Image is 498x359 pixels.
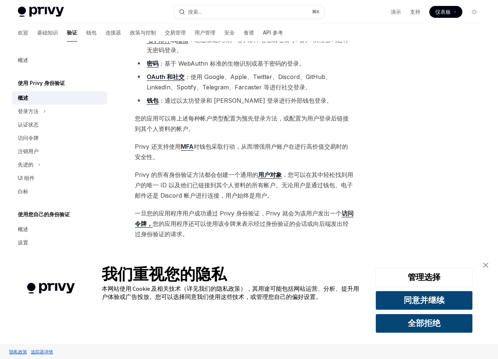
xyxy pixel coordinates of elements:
[18,148,39,154] font: 注销用户
[159,97,332,104] font: ：通过以太坊登录和 [PERSON_NAME] 登录进行外部钱包登录。
[263,24,283,42] a: API 参考
[102,285,359,300] font: 本网站使用 Cookie 及相关技术（详见我们的隐私政策），其用途可能包括网站运营、分析、提升用户体验或广告投放。您可以选择同意我们使用这些技术，或管理您自己的偏好设置。
[429,6,462,18] a: 仪表板
[130,24,156,42] a: 政策与控制
[135,171,258,178] font: Privy 的所有身份验证方法都会创建一个通用的
[174,5,324,19] button: 搜索...⌘K
[12,53,107,67] a: 概述
[18,253,28,259] font: 用法
[188,9,202,15] font: 搜索...
[29,345,55,358] a: 追踪器详情
[391,9,401,15] font: 演示
[18,211,70,217] font: 使用您自己的身份验证
[18,135,39,141] font: 访问令牌
[375,291,473,310] button: 同意并继续
[147,97,159,105] a: 钱包
[18,161,33,168] font: 先进的
[135,171,353,199] font: ，您可以在其中轻松找到用户的唯一 ID 以及他们已链接到其个人资料的所有帐户。无论用户是通过钱包、电子邮件还是 Discord 帐户进行连接，用户始终是用户。
[478,258,493,273] a: 关闭横幅
[37,24,58,42] a: 基础知识
[244,24,254,42] a: 食谱
[9,349,27,355] font: 隐私政策
[147,97,159,104] font: 钱包
[195,29,215,36] font: 用户管理
[159,60,305,67] font: ：基于 WebAuthn 标准的生物识别或基于密码的登录。
[18,226,28,232] font: 概述
[18,24,28,42] a: 欢迎
[12,118,107,131] a: 认证状态
[130,29,156,36] font: 政策与控制
[18,80,65,86] font: 使用 Privy 身份验证
[263,29,283,36] font: API 参考
[408,272,440,282] font: 管理选择
[18,57,28,63] font: 概述
[135,143,348,161] font: 对钱包采取行动，从而增强用户账户在进行高价值交易时的安全性。
[18,95,28,101] font: 概述
[12,236,107,249] a: 设置
[165,24,186,42] a: 交易管理
[135,143,181,150] font: Privy 还支持使用
[67,24,77,42] a: 验证
[135,115,349,132] font: 您的应用可以将上述每种帐户类型配置为预先登录方法，或配置为用户登录后链接到其个人资料的帐户。
[7,345,29,358] a: 隐私政策
[18,29,28,36] font: 欢迎
[483,263,488,268] img: 关闭横幅
[147,73,331,91] font: ：使用 Google、Apple、Twitter、Discord、GitHub、LinkedIn、Spotify、Telegram、Farcaster 等进行社交登录。
[391,8,401,16] a: 演示
[468,6,480,18] button: 切换暗模式
[410,8,420,16] a: 支持
[105,29,121,36] font: 连接器
[258,171,282,179] a: 用户对象
[410,9,420,15] font: 支持
[67,29,77,36] font: 验证
[195,24,215,42] a: 用户管理
[86,29,97,36] font: 钱包
[18,121,39,128] font: 认证状态
[312,9,316,14] font: ⌘
[12,145,107,158] a: 注销用户
[12,249,107,263] a: 用法
[181,143,193,151] a: MFA
[12,171,107,185] a: UI 组件
[165,29,186,36] font: 交易管理
[12,91,107,105] a: 概述
[135,210,342,217] font: 一旦您的应用程序用户成功通过 Privy 身份验证，Privy 就会为该用户发出一个
[37,29,58,36] font: 基础知识
[181,143,193,150] font: MFA
[224,24,235,42] a: 安全
[147,60,159,67] font: 密码
[18,188,28,194] font: 白标
[31,349,53,355] font: 追踪器详情
[408,318,440,328] font: 全部拒绝
[86,24,97,42] a: 钱包
[404,295,445,305] font: 同意并继续
[375,314,473,333] button: 全部拒绝
[102,264,227,284] font: 我们重视您的隐私
[105,24,121,42] a: 连接器
[147,60,159,67] a: 密码
[18,108,39,114] font: 登录方法
[224,29,235,36] font: 安全
[18,239,28,246] font: 设置
[18,7,64,17] img: 灯光标志
[18,175,35,181] font: UI 组件
[435,9,451,15] font: 仪表板
[375,268,473,287] button: 管理选择
[12,223,107,236] a: 概述
[316,9,320,14] font: K
[11,272,91,304] img: 公司徽标
[12,185,107,198] a: 白标
[12,131,107,145] a: 访问令牌
[135,220,349,238] font: 您的应用程序还可以使用该令牌来表示经过身份验证的会话或向后端发出经过身份验证的请求。
[244,29,254,36] font: 食谱
[147,73,185,81] a: OAuth 和社交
